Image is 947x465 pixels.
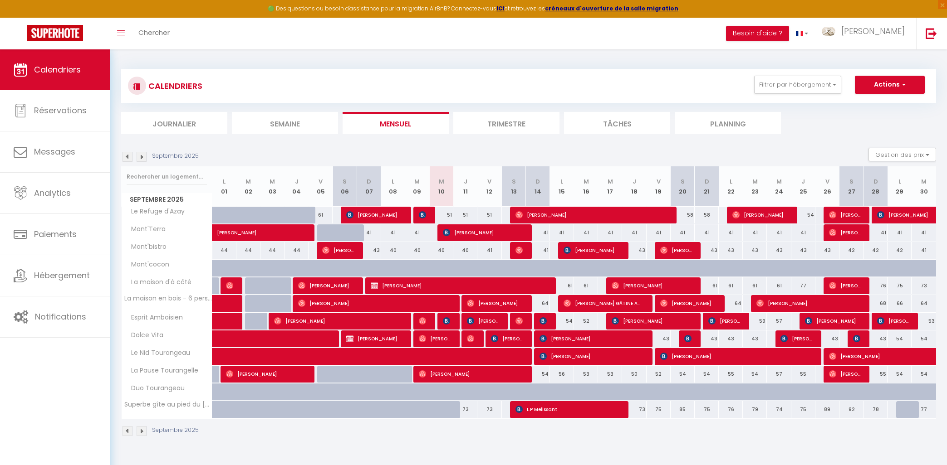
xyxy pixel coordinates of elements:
[564,295,644,312] span: [PERSON_NAME] GÂTINE AGENCEMENT Maiques
[695,242,719,259] div: 43
[212,166,236,207] th: 01
[695,207,719,223] div: 58
[791,207,815,223] div: 54
[912,401,936,418] div: 77
[212,224,236,242] a: [PERSON_NAME]
[550,166,574,207] th: 15
[123,207,187,217] span: Le Refuge d'Azay
[574,224,598,241] div: 41
[496,5,505,12] strong: ICI
[767,242,791,259] div: 43
[767,277,791,294] div: 61
[839,242,864,259] div: 42
[419,312,427,329] span: [PERSON_NAME]
[564,242,620,259] span: [PERSON_NAME]
[439,177,444,186] abbr: M
[217,219,300,237] span: [PERSON_NAME]
[622,224,646,241] div: 41
[429,242,453,259] div: 40
[560,177,563,186] abbr: L
[888,366,912,383] div: 54
[801,177,805,186] abbr: J
[226,277,234,294] span: [PERSON_NAME]
[622,242,646,259] div: 43
[477,207,501,223] div: 51
[443,224,523,241] span: [PERSON_NAME]
[612,312,692,329] span: [PERSON_NAME]
[754,76,841,94] button: Filtrer par hébergement
[719,166,743,207] th: 22
[671,401,695,418] div: 85
[212,242,236,259] div: 44
[371,277,547,294] span: [PERSON_NAME]
[477,166,501,207] th: 12
[564,112,670,134] li: Tâches
[647,224,671,241] div: 41
[912,313,936,329] div: 53
[864,295,888,312] div: 68
[598,224,622,241] div: 41
[540,348,644,365] span: [PERSON_NAME]
[319,177,323,186] abbr: V
[695,166,719,207] th: 21
[343,112,449,134] li: Mensuel
[815,242,839,259] div: 43
[776,177,782,186] abbr: M
[684,330,692,347] span: [PERSON_NAME]
[152,152,199,160] p: Septembre 2025
[123,295,214,302] span: La maison en bois - 6 personnes
[574,313,598,329] div: 52
[405,166,429,207] th: 09
[487,177,491,186] abbr: V
[453,207,477,223] div: 51
[322,242,354,259] span: [PERSON_NAME]
[123,260,172,270] span: Mont'cocon
[429,166,453,207] th: 10
[309,166,333,207] th: 05
[622,401,646,418] div: 73
[132,18,177,49] a: Chercher
[743,224,767,241] div: 41
[285,166,309,207] th: 04
[815,401,839,418] div: 89
[123,366,201,376] span: La Pause Tourangelle
[232,112,338,134] li: Semaine
[357,242,381,259] div: 43
[767,366,791,383] div: 57
[864,330,888,347] div: 43
[660,242,692,259] span: [PERSON_NAME]
[912,242,936,259] div: 41
[839,401,864,418] div: 92
[695,366,719,383] div: 54
[791,277,815,294] div: 77
[743,330,767,347] div: 43
[346,206,402,223] span: [PERSON_NAME]
[274,312,402,329] span: [PERSON_NAME]
[888,330,912,347] div: 54
[767,166,791,207] th: 24
[367,177,371,186] abbr: D
[35,311,86,322] span: Notifications
[888,166,912,207] th: 29
[841,25,905,37] span: [PERSON_NAME]
[671,366,695,383] div: 54
[515,401,620,418] span: L.P Melissant
[343,177,347,186] abbr: S
[512,177,516,186] abbr: S
[453,112,559,134] li: Trimestre
[780,330,813,347] span: [PERSON_NAME]
[414,177,420,186] abbr: M
[756,295,861,312] span: [PERSON_NAME]
[453,166,477,207] th: 11
[123,224,168,234] span: Mont'Terra
[864,401,888,418] div: 78
[825,177,829,186] abbr: V
[223,177,226,186] abbr: L
[464,177,467,186] abbr: J
[357,166,381,207] th: 07
[864,277,888,294] div: 76
[598,366,622,383] div: 53
[671,166,695,207] th: 20
[443,312,451,329] span: [PERSON_NAME]
[309,207,333,223] div: 61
